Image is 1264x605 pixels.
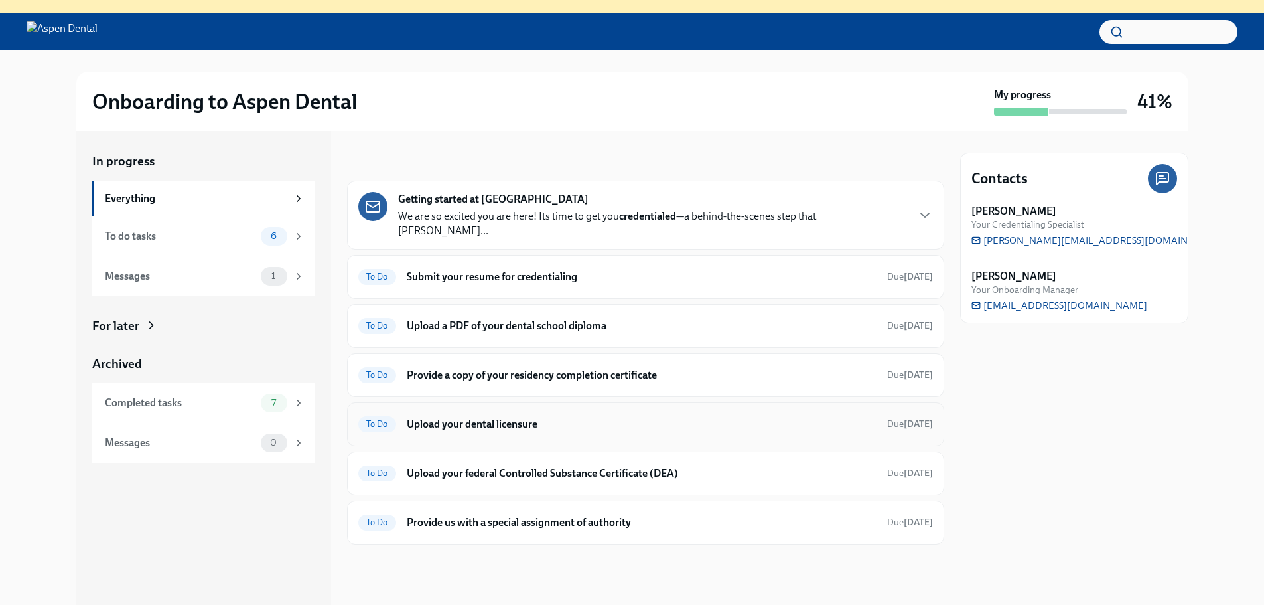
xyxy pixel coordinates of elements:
strong: [DATE] [904,369,933,381]
div: Messages [105,436,255,450]
a: To do tasks6 [92,216,315,256]
strong: [DATE] [904,418,933,430]
div: Messages [105,269,255,284]
span: Due [887,320,933,331]
span: October 9th, 2025 10:00 [887,516,933,529]
a: To DoProvide a copy of your residency completion certificateDue[DATE] [358,365,933,386]
span: 1 [263,271,283,281]
span: 0 [262,438,285,448]
div: For later [92,317,139,335]
span: October 9th, 2025 10:00 [887,270,933,283]
h6: Upload your dental licensure [407,417,877,432]
span: October 9th, 2025 10:00 [887,369,933,381]
span: October 9th, 2025 10:00 [887,467,933,479]
a: To DoUpload your federal Controlled Substance Certificate (DEA)Due[DATE] [358,463,933,484]
span: To Do [358,468,396,478]
a: Messages0 [92,423,315,463]
h4: Contacts [971,169,1028,189]
span: To Do [358,370,396,380]
span: Your Credentialing Specialist [971,218,1084,231]
span: 6 [263,231,285,241]
span: Your Onboarding Manager [971,284,1078,296]
h6: Submit your resume for credentialing [407,270,877,284]
strong: [DATE] [904,468,933,479]
strong: credentialed [619,210,676,222]
strong: My progress [994,88,1051,102]
span: To Do [358,419,396,429]
span: Due [887,369,933,381]
h3: 41% [1137,90,1172,114]
span: Due [887,271,933,282]
span: Due [887,418,933,430]
h6: Upload your federal Controlled Substance Certificate (DEA) [407,466,877,481]
a: Everything [92,181,315,216]
strong: [DATE] [904,271,933,282]
strong: [DATE] [904,320,933,331]
a: In progress [92,153,315,170]
a: To DoSubmit your resume for credentialingDue[DATE] [358,266,933,288]
span: To Do [358,517,396,527]
h6: Provide us with a special assignment of authority [407,515,877,530]
a: To DoUpload your dental licensureDue[DATE] [358,414,933,435]
div: Completed tasks [105,396,255,410]
a: For later [92,317,315,335]
div: In progress [347,153,409,170]
h6: Upload a PDF of your dental school diploma [407,319,877,333]
h2: Onboarding to Aspen Dental [92,88,357,115]
span: Due [887,517,933,528]
p: We are so excited you are here! Its time to get you —a behind-the-scenes step that [PERSON_NAME]... [398,209,906,238]
span: To Do [358,321,396,331]
span: October 9th, 2025 10:00 [887,319,933,332]
a: To DoProvide us with a special assignment of authorityDue[DATE] [358,512,933,533]
strong: [PERSON_NAME] [971,204,1056,218]
div: Everything [105,191,287,206]
span: 7 [263,398,284,408]
span: To Do [358,272,396,282]
strong: Getting started at [GEOGRAPHIC_DATA] [398,192,589,207]
span: Due [887,468,933,479]
a: Completed tasks7 [92,383,315,423]
a: Archived [92,355,315,373]
span: October 9th, 2025 10:00 [887,418,933,430]
a: [EMAIL_ADDRESS][DOMAIN_NAME] [971,299,1147,312]
strong: [PERSON_NAME] [971,269,1056,284]
div: To do tasks [105,229,255,244]
h6: Provide a copy of your residency completion certificate [407,368,877,383]
a: To DoUpload a PDF of your dental school diplomaDue[DATE] [358,315,933,337]
img: Aspen Dental [27,21,98,43]
a: [PERSON_NAME][EMAIL_ADDRESS][DOMAIN_NAME] [971,234,1225,247]
a: Messages1 [92,256,315,296]
strong: [DATE] [904,517,933,528]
